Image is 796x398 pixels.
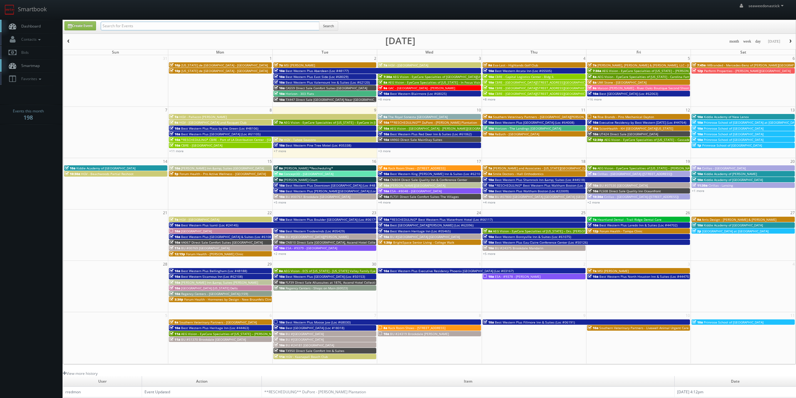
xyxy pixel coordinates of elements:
span: The Royal Sonesta [GEOGRAPHIC_DATA] [388,115,448,119]
span: 10a [588,126,598,131]
span: ScionHealth - KH [GEOGRAPHIC_DATA][US_STATE] [599,126,673,131]
span: Forum Health - Tampa Clinic [600,229,642,233]
span: BU #07800 [GEOGRAPHIC_DATA] [GEOGRAPHIC_DATA] [GEOGRAPHIC_DATA] [495,194,606,199]
button: month [727,38,741,45]
span: 10a [274,86,285,90]
span: 8a [378,80,387,85]
span: Best Western Plus Bellingham (Loc #48188) [181,269,247,273]
span: 10a [274,80,285,85]
span: 10a [170,292,180,296]
a: +7 more [274,149,286,153]
span: 1:30p [378,240,392,245]
span: GAC - [GEOGRAPHIC_DATA] - [PERSON_NAME] [388,86,455,90]
span: 10:30a [588,194,603,199]
span: 1p [692,143,701,147]
span: 7:45a [692,63,706,67]
span: CA559 Direct Sale Comfort Suites [GEOGRAPHIC_DATA] [286,86,367,90]
span: Best Western Plus [GEOGRAPHIC_DATA] (Loc #61105) [181,132,261,136]
span: Best Western Plus North Houston Inn & Suites (Loc #44475) [599,274,690,279]
span: Executive Residency by Best Western [DATE] (Loc #44764) [599,120,686,125]
span: 10a [483,194,494,199]
span: Perform Properties - [PERSON_NAME][GEOGRAPHIC_DATA] [704,69,791,73]
span: Best Western Plus Eau Claire Conference Center (Loc #50126) [495,240,588,245]
span: Best [GEOGRAPHIC_DATA][PERSON_NAME] (Loc #62096) [390,223,474,227]
span: 10a [274,217,285,222]
button: day [753,38,763,45]
span: AEG Vision - EyeCare Specialties of [US_STATE] – [PERSON_NAME] Eye Care [597,166,709,170]
span: 7a [274,63,283,67]
span: 9a [274,178,283,182]
span: [US_STATE] de [GEOGRAPHIC_DATA] - [GEOGRAPHIC_DATA] [181,69,268,73]
span: 10a [170,229,180,233]
span: 10a [588,274,598,279]
span: BU #[GEOGRAPHIC_DATA] [GEOGRAPHIC_DATA] [390,235,460,239]
span: 10a [170,269,180,273]
a: +2 more [274,251,286,256]
span: *RESCHEDULING* Best Western Plus Waltham Boston (Loc #22009) [495,183,597,188]
span: 10a [483,240,494,245]
span: AEG Vision - EyeCare Specialties of [US_STATE] – [PERSON_NAME] Vision [602,69,710,73]
a: +5 more [483,251,495,256]
span: 10a [274,274,285,279]
span: 10a [483,80,494,85]
span: 10a [170,166,180,170]
span: Cirillas - [GEOGRAPHIC_DATA] ([STREET_ADDRESS]) [597,172,672,176]
span: **RESCHEDULING** DuPont - [PERSON_NAME] Plantation [390,120,477,125]
span: Smile Doctors - Hall Orthodontics [493,172,544,176]
span: 10a [378,172,389,176]
span: 9a [274,172,283,176]
span: 10a [170,132,180,136]
span: 10a [274,75,285,79]
span: 10a [274,91,285,96]
span: 10a [274,143,285,147]
span: 12:30p [588,137,603,142]
span: Regency Centers - Shops on Main (60023) [286,286,348,290]
span: Forum Health - Pro Active Wellness - [GEOGRAPHIC_DATA] [180,172,266,176]
span: 10a [692,223,703,227]
a: +11 more [169,149,184,153]
span: Best Western Plus Shamrock Inn &amp; Suites (Loc #44518) [495,178,585,182]
span: 10a [483,120,494,125]
span: Best [GEOGRAPHIC_DATA] (Loc #18018) [286,326,344,330]
span: 9a [588,172,596,176]
span: 10a [692,172,703,176]
span: 7a [483,166,492,170]
span: Primrose School of [GEOGRAPHIC_DATA] [704,126,763,131]
span: Rise Brands - Pins Mechanical Dayton [597,115,654,119]
span: 10a [483,132,494,136]
span: 10a [483,320,494,324]
span: FL508 Direct Sale Quality Inn Oceanfront [599,189,661,193]
span: ESA - #9379 - [GEOGRAPHIC_DATA] [286,246,337,250]
span: 10a [378,178,389,182]
span: Best Western Plus Laredo Inn & Suites (Loc #44702) [599,223,677,227]
span: 10a [692,137,703,142]
span: 10a [170,280,180,285]
a: +16 more [587,97,602,101]
span: Best Western Plus Heritage Inn (Loc #44463) [181,326,249,330]
a: +3 more [378,149,391,153]
span: 10a [692,115,703,119]
span: 10a [378,223,389,227]
span: 10a [483,178,494,182]
span: 7a [588,217,596,222]
span: 10a [483,274,494,279]
span: FLF39 Direct Sale Alluxsuites at 1876, Ascend Hotel Collection [286,280,379,285]
span: 10a [378,137,389,142]
span: 10a [170,286,180,290]
span: 3:30p [170,297,183,302]
span: 7a [274,120,283,125]
span: Best Western Plus [GEOGRAPHIC_DATA] & Suites (Loc #61086) [181,235,274,239]
span: ReBath - [GEOGRAPHIC_DATA] [495,132,539,136]
span: CNB10 Direct Sale [GEOGRAPHIC_DATA], Ascend Hotel Collection [286,240,383,245]
span: Primrose School of [GEOGRAPHIC_DATA] [704,137,763,142]
span: Best Western Plus [GEOGRAPHIC_DATA] (Loc #50153) [286,274,365,279]
span: AEG Vision - EyeCare Specialties of [GEOGRAPHIC_DATA][US_STATE] - [GEOGRAPHIC_DATA] [393,75,527,79]
span: 10a [170,223,180,227]
span: 12p [588,229,599,233]
span: *RESCHEDULING* Best Western Plus Waterfront Hotel (Loc #66117) [390,217,493,222]
span: [PERSON_NAME][GEOGRAPHIC_DATA] [390,183,445,188]
span: Heartland Dental - Trail Ridge Dental Care [597,217,662,222]
span: 8a [483,229,492,233]
span: 10a [483,246,494,250]
a: +1 more [692,189,704,193]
